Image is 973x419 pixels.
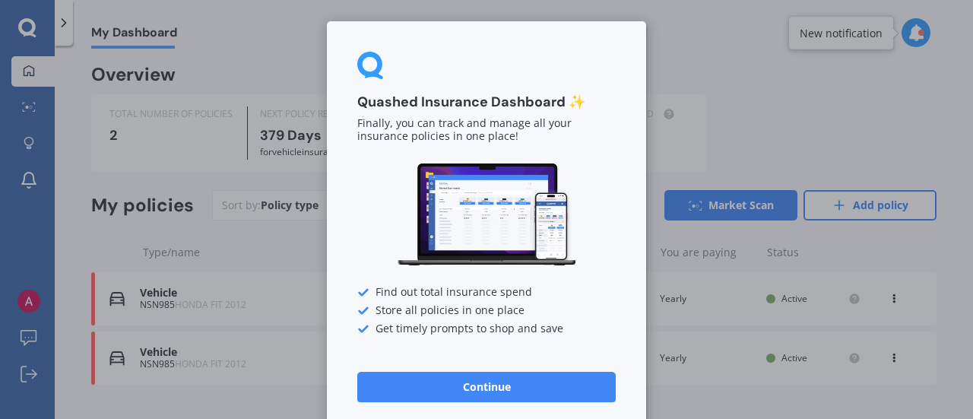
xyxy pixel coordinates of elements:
h3: Quashed Insurance Dashboard ✨ [357,94,616,111]
div: Find out total insurance spend [357,287,616,299]
div: Get timely prompts to shop and save [357,323,616,335]
div: Store all policies in one place [357,305,616,317]
p: Finally, you can track and manage all your insurance policies in one place! [357,117,616,143]
img: Dashboard [395,161,578,268]
button: Continue [357,372,616,402]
